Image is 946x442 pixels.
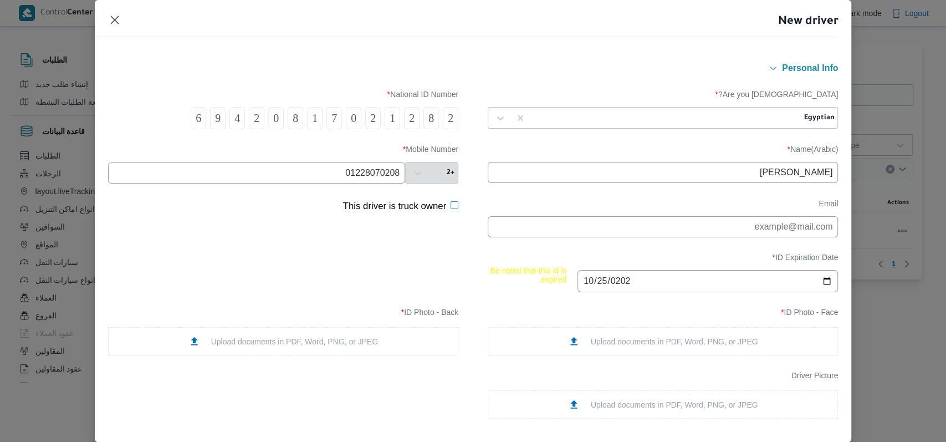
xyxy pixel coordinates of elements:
button: Closes this modal window [108,13,121,27]
input: DD/MM/YYY [577,270,838,292]
label: Name(Arabic) [488,145,838,162]
header: New driver [81,13,838,37]
div: Upload documents in PDF, Word, PNG, or JPEG [188,336,379,347]
label: ID Expiration Date [577,253,838,270]
label: ID Photo - Back [108,308,458,325]
label: Email [488,199,838,216]
label: This driver is truck owner [343,201,447,211]
div: Upload documents in PDF, Word, PNG, or JPEG [568,336,758,347]
label: ID Photo - Face [488,308,838,325]
input: 0100000000 [108,162,405,184]
div: Upload documents in PDF, Word, PNG, or JPEG [568,399,758,410]
label: Driver Picture [488,371,838,388]
div: Personal Info [108,75,838,442]
div: Egyptian [804,114,834,123]
label: Mobile Number [108,145,458,162]
p: Be noted that this id is expired. [488,266,566,284]
span: Personal Info [782,64,838,73]
input: example@mail.com [488,216,838,237]
label: National ID Number [108,90,458,107]
input: مثال: محمد أحمد محمود [488,162,838,183]
label: Are you [DEMOGRAPHIC_DATA]? [488,90,838,107]
button: Personal Info [108,64,838,73]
